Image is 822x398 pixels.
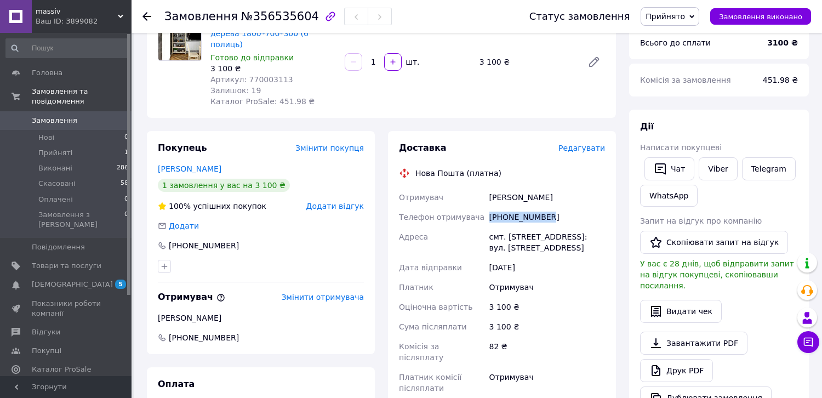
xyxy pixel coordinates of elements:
[487,227,607,258] div: смт. [STREET_ADDRESS]: вул. [STREET_ADDRESS]
[158,143,207,153] span: Покупець
[32,299,101,319] span: Показники роботи компанії
[124,195,128,204] span: 0
[32,87,132,106] span: Замовлення та повідомлення
[558,144,605,152] span: Редагувати
[399,232,428,241] span: Адреса
[742,157,796,180] a: Telegram
[640,217,762,225] span: Запит на відгук про компанію
[168,240,240,251] div: [PHONE_NUMBER]
[399,342,443,362] span: Комісія за післяплату
[5,38,129,58] input: Пошук
[32,327,60,337] span: Відгуки
[475,54,579,70] div: 3 100 ₴
[36,16,132,26] div: Ваш ID: 3899082
[646,12,685,21] span: Прийнято
[399,193,443,202] span: Отримувач
[640,76,731,84] span: Комісія за замовлення
[158,201,266,212] div: успішних покупок
[306,202,364,211] span: Додати відгук
[32,68,62,78] span: Головна
[399,303,472,311] span: Оціночна вартість
[32,116,77,126] span: Замовлення
[640,38,711,47] span: Всього до сплати
[124,133,128,143] span: 0
[583,51,605,73] a: Редагувати
[210,53,294,62] span: Готово до відправки
[403,56,420,67] div: шт.
[719,13,802,21] span: Замовлення виконано
[640,332,747,355] a: Завантажити PDF
[241,10,319,23] span: №356535604
[210,63,336,74] div: 3 100 ₴
[168,332,240,343] span: [PHONE_NUMBER]
[115,280,126,289] span: 5
[32,261,101,271] span: Товари та послуги
[399,213,484,221] span: Телефон отримувача
[158,164,221,173] a: [PERSON_NAME]
[124,210,128,230] span: 0
[487,317,607,337] div: 3 100 ₴
[32,365,91,374] span: Каталог ProSale
[158,312,364,323] div: [PERSON_NAME]
[413,168,504,179] div: Нова Пошта (платна)
[36,7,118,16] span: massiv
[399,373,461,393] span: Платник комісії післяплати
[158,179,290,192] div: 1 замовлення у вас на 3 100 ₴
[158,379,195,389] span: Оплата
[38,210,124,230] span: Замовлення з [PERSON_NAME]
[763,76,798,84] span: 451.98 ₴
[529,11,630,22] div: Статус замовлення
[158,18,201,60] img: Стелаж дерев'яний, полиця з дерева 1800*700*300 (6 полиць)
[158,292,225,302] span: Отримувач
[38,163,72,173] span: Виконані
[32,346,61,356] span: Покупці
[169,202,191,211] span: 100%
[640,259,794,290] span: У вас є 28 днів, щоб відправити запит на відгук покупцеві, скопіювавши посилання.
[142,11,151,22] div: Повернутися назад
[710,8,811,25] button: Замовлення виконано
[640,185,698,207] a: WhatsApp
[487,337,607,367] div: 82 ₴
[487,297,607,317] div: 3 100 ₴
[640,359,713,382] a: Друк PDF
[487,258,607,277] div: [DATE]
[32,242,85,252] span: Повідомлення
[38,133,54,143] span: Нові
[644,157,694,180] button: Чат
[32,280,113,289] span: [DEMOGRAPHIC_DATA]
[117,163,128,173] span: 286
[164,10,238,23] span: Замовлення
[124,148,128,158] span: 1
[38,195,73,204] span: Оплачені
[38,179,76,189] span: Скасовані
[399,263,462,272] span: Дата відправки
[487,277,607,297] div: Отримувач
[210,97,315,106] span: Каталог ProSale: 451.98 ₴
[210,86,261,95] span: Залишок: 19
[797,331,819,353] button: Чат з покупцем
[767,38,798,47] b: 3100 ₴
[640,300,722,323] button: Видати чек
[399,143,447,153] span: Доставка
[210,18,330,49] a: Стелаж дерев'яний, полиця з дерева 1800*700*300 (6 полиць)
[399,283,433,292] span: Платник
[487,367,607,398] div: Отримувач
[210,75,293,84] span: Артикул: 770003113
[281,293,364,302] span: Змінити отримувача
[487,187,607,207] div: [PERSON_NAME]
[640,121,654,132] span: Дії
[640,143,722,152] span: Написати покупцеві
[295,144,364,152] span: Змінити покупця
[121,179,128,189] span: 58
[699,157,737,180] a: Viber
[169,221,199,230] span: Додати
[38,148,72,158] span: Прийняті
[399,322,467,331] span: Сума післяплати
[487,207,607,227] div: [PHONE_NUMBER]
[640,231,788,254] button: Скопіювати запит на відгук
